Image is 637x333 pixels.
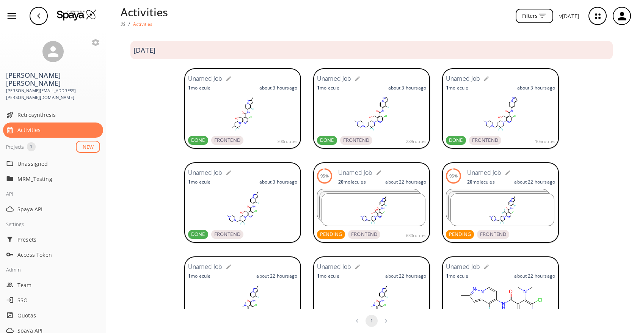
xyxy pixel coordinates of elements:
p: about 3 hours ago [388,85,426,91]
p: about 22 hours ago [385,273,426,279]
svg: Cc1cc2c(F)c(NC(=O)c3c(Cl)cnc(N4CCC(CN5CCN(C)CC5)C(F)(F)C4)c3B(O)O)ccn2n1 [322,194,425,226]
nav: pagination navigation [350,315,393,327]
p: about 22 hours ago [385,179,426,185]
svg: Cc1n[n]2c(c(c(cc2)NC(c2c(N(C)C)c(N3CC(F)(F)C(CN4CCN(C)CC4)CC3)ncc2Cl)=O)F)c1 [188,283,297,321]
svg: Cc1n[n]2c(c(c(cc2)NC(c2c(CO)c(N3CC(F)(F)C(CN4CCN(C)CC4)CC3)ncc2Cl)=O)F)c1 [188,189,297,227]
span: SSO [17,296,100,304]
div: Presets [3,232,103,247]
h6: Unamed Job [317,74,351,84]
h6: Unamed Job [467,168,502,178]
span: Unassigned [17,160,100,168]
p: molecule [446,273,468,279]
p: v [DATE] [559,12,579,20]
svg: c1cc2c(F)c(NC(=O)c3c(Cl)cnc(N4CCC(CN5CCN(C)CC5)C(F)(F)C4)c3CO)cc[n]2n1 [317,95,426,133]
button: NEW [76,141,100,153]
span: 105 routes [535,138,555,145]
span: 289 routes [406,138,426,145]
h6: Unamed Job [188,74,223,84]
a: 95%Unamed Job20moleculesabout 22 hoursagoPENDINGFRONTEND [442,162,559,244]
svg: c1cc2cc(NC(=O)c3c(Cl)cnc(N4CCC(CN5CCN(C)CC5)C(F)(F)C4)c3CO)cc[n]2n1 [446,95,555,133]
p: about 3 hours ago [517,85,555,91]
span: Team [17,281,100,289]
p: molecule [317,85,339,91]
p: molecule s [338,179,366,185]
span: FRONTEND [340,137,372,144]
p: Activities [121,4,168,20]
strong: 1 [446,85,449,91]
span: FRONTEND [348,231,380,238]
button: Filters [516,9,553,24]
span: PENDING [317,231,345,238]
div: Spaya API [3,201,103,217]
span: DONE [188,137,208,144]
div: 95% [449,173,457,179]
li: / [128,20,130,28]
span: DONE [317,137,337,144]
button: page 1 [366,315,378,327]
span: DONE [188,231,208,238]
span: 630 routes [406,232,426,239]
h6: Unamed Job [446,74,480,84]
span: FRONTEND [469,137,501,144]
div: Unassigned [3,156,103,171]
span: FRONTEND [211,137,243,144]
img: Spaya logo [121,22,125,26]
p: molecule s [467,179,495,185]
span: 300 routes [277,138,297,145]
a: Unamed Job1moleculeabout 3 hoursagoDONEFRONTEND [184,162,301,244]
svg: Cc1n[n]2c(c(c(cc2)NC(c2c(N(C)C)c(N3CC(F)(F)C(CN4CCN(C)CC4)CC3)ncc2Cl)=O)F)c1 [317,283,426,321]
svg: Cc1cc2c(F)c(NC(=O)c3c(Cl)cnc(Cl)c3N(C)C)ccn2n1 [446,283,555,321]
strong: 1 [188,273,191,279]
span: [PERSON_NAME][EMAIL_ADDRESS][PERSON_NAME][DOMAIN_NAME] [6,87,100,101]
div: Retrosynthesis [3,107,103,123]
img: Logo Spaya [57,9,96,20]
h3: [PERSON_NAME] [PERSON_NAME] [6,71,100,87]
h6: Unamed Job [188,168,223,178]
h6: Unamed Job [317,262,351,272]
span: Spaya API [17,205,100,213]
p: about 22 hours ago [514,179,555,185]
span: Quotas [17,311,100,319]
div: Team [3,277,103,292]
p: about 3 hours ago [259,179,297,185]
h6: Unamed Job [188,262,223,272]
a: Unamed Job1moleculeabout 3 hoursagoDONEFRONTEND300routes [184,68,301,150]
span: FRONTEND [477,231,509,238]
div: Projects [6,142,24,151]
a: Unamed Job1moleculeabout 3 hoursagoDONEFRONTEND289routes [313,68,430,150]
p: molecule [317,273,339,279]
strong: 1 [317,273,320,279]
p: MRM_Testing [17,175,78,183]
span: FRONTEND [211,231,243,238]
p: molecule [188,179,210,185]
p: Activities [133,21,153,27]
div: Activities [3,123,103,138]
strong: 1 [446,273,449,279]
span: Access Token [17,251,100,259]
svg: Cc1cc2c(F)c(NC(=O)c3c(Cl)cnc(N4CCC(CN5CCN(C)CC5)C(F)(F)C4)c3C(F)F)ccn2n1 [451,194,554,226]
p: about 22 hours ago [514,273,555,279]
span: Retrosynthesis [17,111,100,119]
div: 95% [320,173,328,179]
strong: 20 [467,179,472,185]
span: Activities [17,126,100,134]
p: about 3 hours ago [259,85,297,91]
div: MRM_Testing [3,171,103,186]
h3: [DATE] [133,46,155,54]
span: PENDING [446,231,474,238]
strong: 1 [317,85,320,91]
p: molecule [446,85,468,91]
strong: 20 [338,179,344,185]
span: Presets [17,236,100,243]
svg: c1(C)n[n]2c(c(c(cc2)NC(c2c(CO)c(N3CC(F)(F)C(C)CC3)ncc2Cl)=O)F)c1 [188,95,297,133]
p: about 22 hours ago [256,273,297,279]
strong: 1 [188,179,191,185]
span: DONE [446,137,466,144]
h6: Unamed Job [338,168,373,178]
strong: 1 [188,85,191,91]
div: SSO [3,292,103,308]
span: 1 [27,143,36,151]
h6: Unamed Job [446,262,480,272]
p: molecule [188,85,210,91]
a: Unamed Job1moleculeabout 3 hoursagoDONEFRONTEND105routes [442,68,559,150]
